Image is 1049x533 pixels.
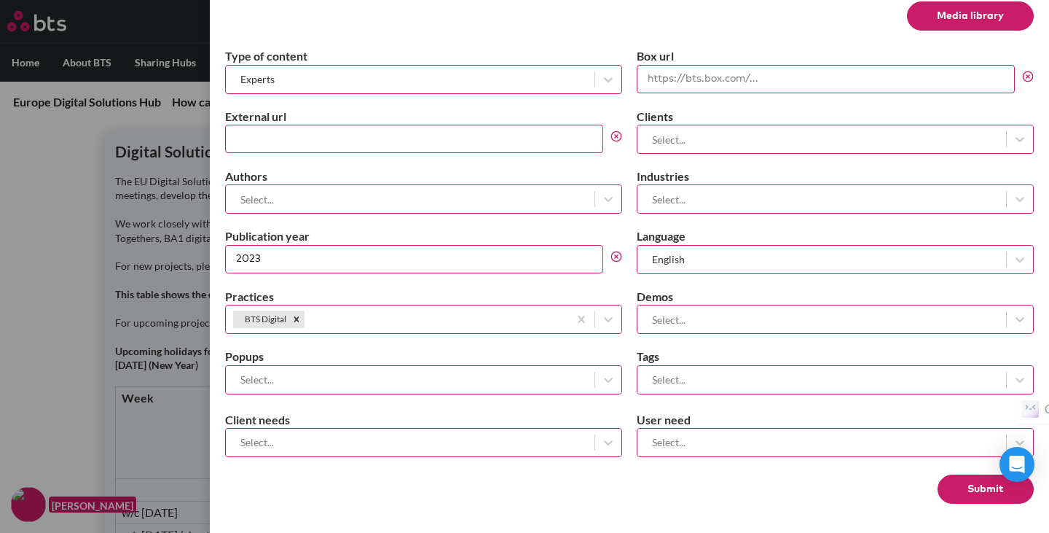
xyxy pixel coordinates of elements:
[225,412,622,428] label: Client needs
[637,168,1034,184] label: Industries
[907,1,1034,31] button: Media library
[233,311,288,328] div: BTS Digital
[999,447,1034,482] div: Open Intercom Messenger
[225,228,622,244] label: Publication year
[288,311,305,328] div: Remove BTS Digital
[225,168,622,184] label: Authors
[225,48,622,64] label: Type of content
[637,109,1034,125] label: Clients
[225,109,622,125] label: External url
[637,65,1015,93] input: https://bts.box.com/...
[637,48,1034,64] label: Box url
[637,228,1034,244] label: Language
[225,349,622,365] label: Popups
[225,289,622,305] label: Practices
[637,412,1034,428] label: User need
[938,475,1034,504] button: Submit
[637,289,1034,305] label: Demos
[637,349,1034,365] label: Tags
